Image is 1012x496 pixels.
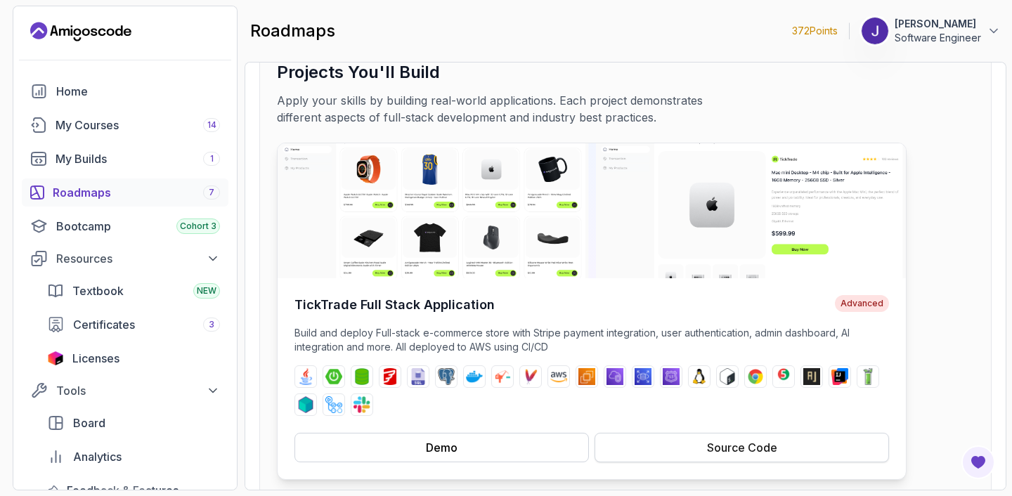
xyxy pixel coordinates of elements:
button: Tools [22,378,228,403]
img: docker logo [466,368,483,385]
img: rds logo [635,368,651,385]
a: home [22,77,228,105]
span: Cohort 3 [180,221,216,232]
img: maven logo [522,368,539,385]
div: Roadmaps [53,184,220,201]
span: Licenses [72,350,119,367]
img: java logo [297,368,314,385]
div: Bootcamp [56,218,220,235]
img: TickTrade Full Stack Application [278,143,906,278]
img: user profile image [862,18,888,44]
img: junit logo [775,368,792,385]
span: Advanced [835,295,889,312]
button: user profile image[PERSON_NAME]Software Engineer [861,17,1001,45]
img: jetbrains icon [47,351,64,365]
div: Demo [426,439,458,456]
div: Tools [56,382,220,399]
img: sql logo [410,368,427,385]
img: jib logo [494,368,511,385]
div: Home [56,83,220,100]
p: 372 Points [792,24,838,38]
span: 7 [209,187,214,198]
h4: TickTrade Full Stack Application [294,295,495,315]
p: Build and deploy Full-stack e-commerce store with Stripe payment integration, user authentication... [294,326,889,354]
img: chrome logo [747,368,764,385]
a: board [39,409,228,437]
span: 1 [210,153,214,164]
span: 14 [207,119,216,131]
img: github-actions logo [325,396,342,413]
a: roadmaps [22,178,228,207]
span: Board [73,415,105,431]
a: textbook [39,277,228,305]
img: linux logo [691,368,708,385]
img: spring-boot logo [325,368,342,385]
div: Resources [56,250,220,267]
div: Source Code [707,439,777,456]
a: certificates [39,311,228,339]
h2: roadmaps [250,20,335,42]
img: slack logo [353,396,370,413]
img: bash logo [719,368,736,385]
button: Demo [294,433,589,462]
img: intellij logo [831,368,848,385]
div: My Builds [56,150,220,167]
span: NEW [197,285,216,296]
img: postgres logo [438,368,455,385]
img: route53 logo [663,368,680,385]
a: bootcamp [22,212,228,240]
div: My Courses [56,117,220,133]
img: flyway logo [382,368,398,385]
button: Resources [22,246,228,271]
a: builds [22,145,228,173]
button: Source Code [595,433,889,462]
p: [PERSON_NAME] [895,17,981,31]
h3: Projects You'll Build [277,61,974,84]
span: 3 [209,319,214,330]
a: analytics [39,443,228,471]
a: courses [22,111,228,139]
img: aws logo [550,368,567,385]
img: vpc logo [606,368,623,385]
img: assertj logo [803,368,820,385]
img: ec2 logo [578,368,595,385]
span: Textbook [72,282,124,299]
p: Apply your skills by building real-world applications. Each project demonstrates different aspect... [277,92,749,126]
img: mockito logo [859,368,876,385]
span: Certificates [73,316,135,333]
button: Open Feedback Button [961,445,995,479]
img: testcontainers logo [297,396,314,413]
img: spring-data-jpa logo [353,368,370,385]
a: Landing page [30,20,131,43]
a: licenses [39,344,228,372]
span: Analytics [73,448,122,465]
p: Software Engineer [895,31,981,45]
